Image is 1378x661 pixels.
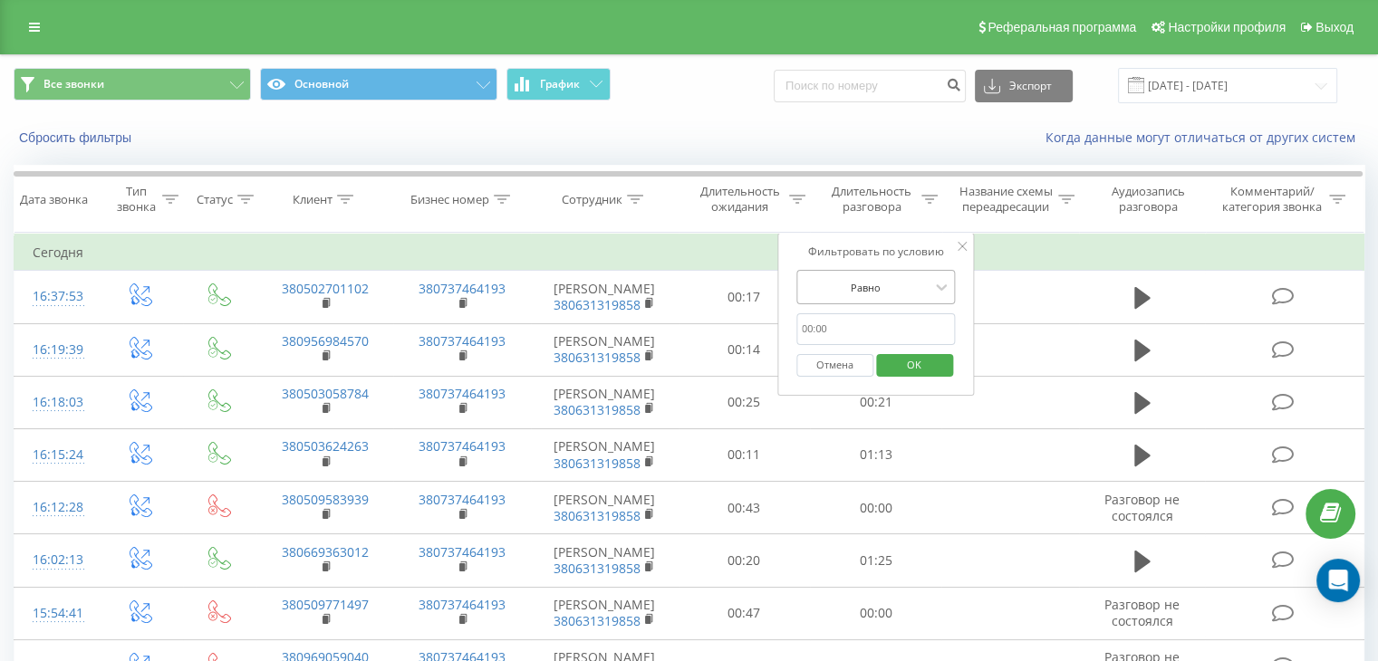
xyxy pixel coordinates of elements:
[679,376,810,428] td: 00:25
[282,596,369,613] a: 380509771497
[562,192,622,207] div: Сотрудник
[826,184,917,215] div: Длительность разговора
[810,482,941,534] td: 00:00
[1316,559,1360,602] div: Open Intercom Messenger
[20,192,88,207] div: Дата звонка
[796,313,956,345] input: 00:00
[419,491,506,508] a: 380737464193
[282,543,369,560] a: 380669363012
[419,280,506,297] a: 380737464193
[282,491,369,508] a: 380509583939
[419,543,506,560] a: 380737464193
[1104,491,1180,524] span: Разговор не состоялся
[959,184,1054,215] div: Название схемы переадресации
[1315,20,1354,34] span: Выход
[889,350,940,378] span: OK
[540,78,580,91] span: График
[796,354,873,377] button: Отмена
[554,612,641,629] a: 380631319858
[531,271,679,323] td: [PERSON_NAME]
[531,428,679,481] td: [PERSON_NAME]
[282,332,369,350] a: 380956984570
[33,385,81,420] div: 16:18:03
[679,428,810,481] td: 00:11
[506,68,611,101] button: График
[419,332,506,350] a: 380737464193
[679,482,810,534] td: 00:43
[33,542,81,578] div: 16:02:13
[419,385,506,402] a: 380737464193
[282,437,369,455] a: 380503624263
[695,184,785,215] div: Длительность ожидания
[1168,20,1286,34] span: Настройки профиля
[531,587,679,639] td: [PERSON_NAME]
[810,587,941,639] td: 00:00
[14,235,1364,271] td: Сегодня
[679,271,810,323] td: 00:17
[33,490,81,525] div: 16:12:28
[531,534,679,587] td: [PERSON_NAME]
[796,243,956,261] div: Фильтровать по условию
[554,401,641,418] a: 380631319858
[197,192,233,207] div: Статус
[554,507,641,524] a: 380631319858
[14,129,140,146] button: Сбросить фильтры
[531,482,679,534] td: [PERSON_NAME]
[1046,129,1364,146] a: Когда данные могут отличаться от других систем
[531,376,679,428] td: [PERSON_NAME]
[810,428,941,481] td: 01:13
[33,596,81,631] div: 15:54:41
[282,280,369,297] a: 380502701102
[260,68,497,101] button: Основной
[679,587,810,639] td: 00:47
[554,455,641,472] a: 380631319858
[410,192,489,207] div: Бизнес номер
[1104,596,1180,629] span: Разговор не состоялся
[679,323,810,376] td: 00:14
[554,560,641,577] a: 380631319858
[33,332,81,368] div: 16:19:39
[554,349,641,366] a: 380631319858
[282,385,369,402] a: 380503058784
[554,296,641,313] a: 380631319858
[419,437,506,455] a: 380737464193
[774,70,966,102] input: Поиск по номеру
[810,534,941,587] td: 01:25
[531,323,679,376] td: [PERSON_NAME]
[1095,184,1201,215] div: Аудиозапись разговора
[33,279,81,314] div: 16:37:53
[810,376,941,428] td: 00:21
[43,77,104,91] span: Все звонки
[419,596,506,613] a: 380737464193
[1219,184,1325,215] div: Комментарий/категория звонка
[14,68,251,101] button: Все звонки
[876,354,953,377] button: OK
[114,184,157,215] div: Тип звонка
[679,534,810,587] td: 00:20
[975,70,1073,102] button: Экспорт
[33,437,81,473] div: 16:15:24
[988,20,1136,34] span: Реферальная программа
[293,192,332,207] div: Клиент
